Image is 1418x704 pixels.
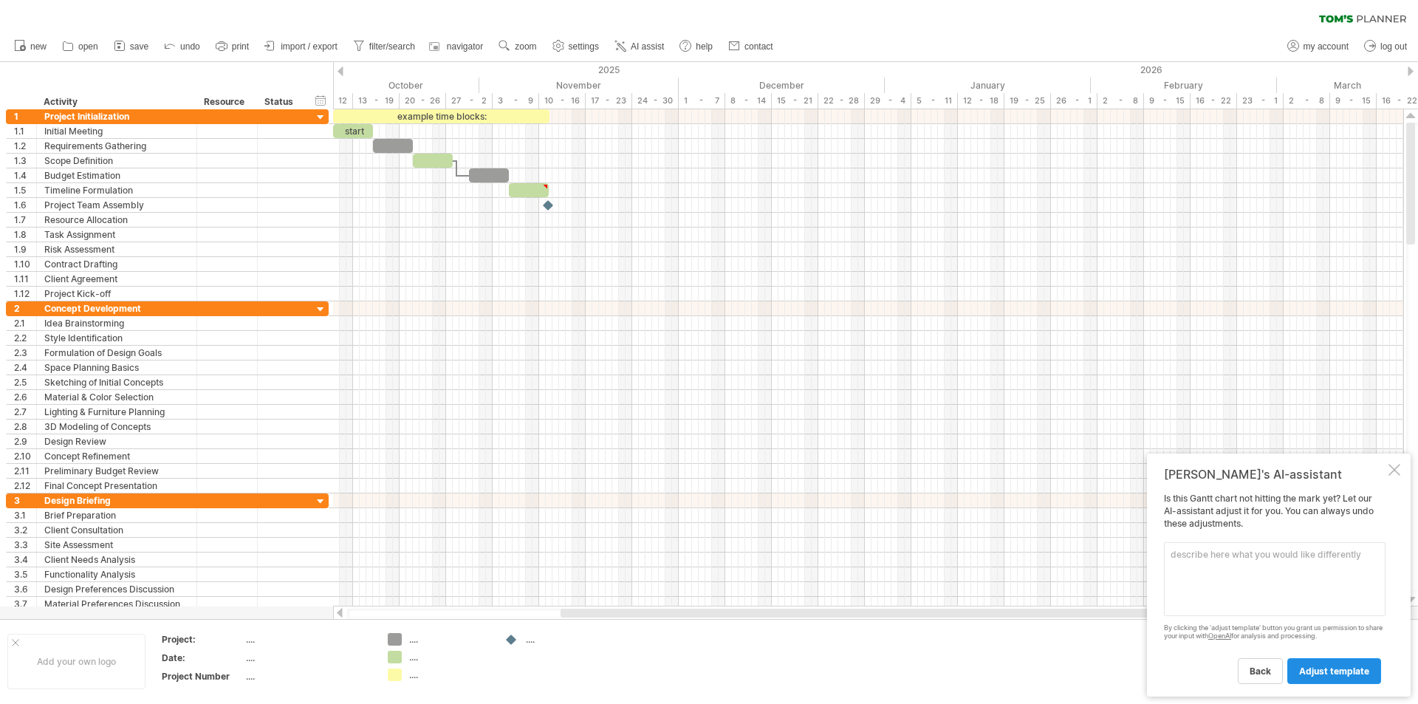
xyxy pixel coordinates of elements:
span: import / export [281,41,338,52]
div: Client Consultation [44,523,189,537]
div: Timeline Formulation [44,183,189,197]
div: Project Team Assembly [44,198,189,212]
div: Requirements Gathering [44,139,189,153]
div: 1.1 [14,124,36,138]
div: December 2025 [679,78,885,93]
a: filter/search [349,37,419,56]
div: 26 - 1 [1051,93,1097,109]
div: 2.8 [14,420,36,434]
div: 1.11 [14,272,36,286]
div: 9 - 15 [1330,93,1377,109]
div: Scope Definition [44,154,189,168]
div: Final Concept Presentation [44,479,189,493]
div: 3 - 9 [493,93,539,109]
div: Functionality Analysis [44,567,189,581]
div: Preliminary Budget Review [44,464,189,478]
a: my account [1284,37,1353,56]
div: November 2025 [479,78,679,93]
span: open [78,41,98,52]
div: 20 - 26 [400,93,446,109]
a: zoom [495,37,541,56]
div: Risk Assessment [44,242,189,256]
div: 13 - 19 [353,93,400,109]
div: [PERSON_NAME]'s AI-assistant [1164,467,1386,482]
span: back [1250,666,1271,677]
a: open [58,37,103,56]
div: Design Preferences Discussion [44,582,189,596]
div: Site Assessment [44,538,189,552]
span: adjust template [1299,666,1369,677]
span: new [30,41,47,52]
div: 2 - 8 [1097,93,1144,109]
div: Concept Refinement [44,449,189,463]
div: 10 - 16 [539,93,586,109]
a: undo [160,37,205,56]
div: Concept Development [44,301,189,315]
div: 1.2 [14,139,36,153]
div: 1.3 [14,154,36,168]
span: settings [569,41,599,52]
div: Material & Color Selection [44,390,189,404]
div: 19 - 25 [1004,93,1051,109]
div: Material Preferences Discussion [44,597,189,611]
div: 2.9 [14,434,36,448]
div: 2.12 [14,479,36,493]
div: Resource [204,95,249,109]
div: 2.4 [14,360,36,375]
div: .... [246,670,370,683]
div: start [333,124,373,138]
span: filter/search [369,41,415,52]
a: back [1238,658,1283,684]
div: 3D Modeling of Concepts [44,420,189,434]
a: help [676,37,717,56]
div: 1.7 [14,213,36,227]
div: Client Agreement [44,272,189,286]
span: log out [1380,41,1407,52]
div: Initial Meeting [44,124,189,138]
div: Idea Brainstorming [44,316,189,330]
div: Project: [162,633,243,646]
div: By clicking the 'adjust template' button you grant us permission to share your input with for ana... [1164,624,1386,640]
div: 8 - 14 [725,93,772,109]
a: save [110,37,153,56]
div: 5 - 11 [911,93,958,109]
span: help [696,41,713,52]
div: 29 - 4 [865,93,911,109]
span: my account [1304,41,1349,52]
div: Design Briefing [44,493,189,508]
span: AI assist [631,41,664,52]
span: navigator [447,41,483,52]
div: Formulation of Design Goals [44,346,189,360]
div: .... [409,669,490,681]
div: .... [526,633,606,646]
div: 1.5 [14,183,36,197]
div: 2.1 [14,316,36,330]
div: 1.4 [14,168,36,182]
div: .... [409,651,490,663]
div: Activity [44,95,188,109]
div: Add your own logo [7,634,145,689]
div: 2.5 [14,375,36,389]
div: .... [409,633,490,646]
span: print [232,41,249,52]
div: Client Needs Analysis [44,553,189,567]
div: 23 - 1 [1237,93,1284,109]
div: Brief Preparation [44,508,189,522]
div: October 2025 [273,78,479,93]
div: 1.10 [14,257,36,271]
div: Lighting & Furniture Planning [44,405,189,419]
a: import / export [261,37,342,56]
div: Status [264,95,297,109]
div: 1.8 [14,228,36,242]
div: 3.3 [14,538,36,552]
a: contact [725,37,778,56]
a: adjust template [1287,658,1381,684]
div: 1.9 [14,242,36,256]
div: example time blocks: [333,109,549,123]
div: January 2026 [885,78,1091,93]
div: Design Review [44,434,189,448]
div: 1.6 [14,198,36,212]
a: log out [1360,37,1411,56]
div: 2.10 [14,449,36,463]
a: settings [549,37,603,56]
